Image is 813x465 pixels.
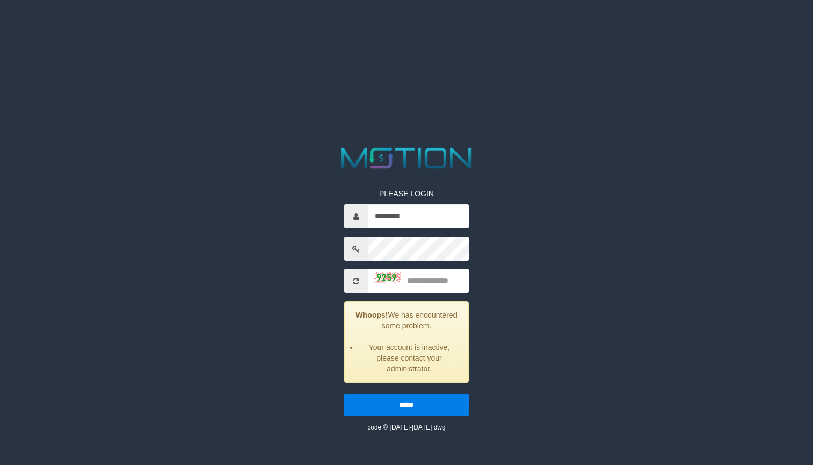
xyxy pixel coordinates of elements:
small: code © [DATE]-[DATE] dwg [367,424,445,431]
img: MOTION_logo.png [336,144,478,172]
div: We has encountered some problem. [344,301,469,383]
li: Your account is inactive, please contact your administrator. [358,342,460,374]
strong: Whoops! [356,311,388,319]
p: PLEASE LOGIN [344,188,469,199]
img: captcha [374,273,401,283]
